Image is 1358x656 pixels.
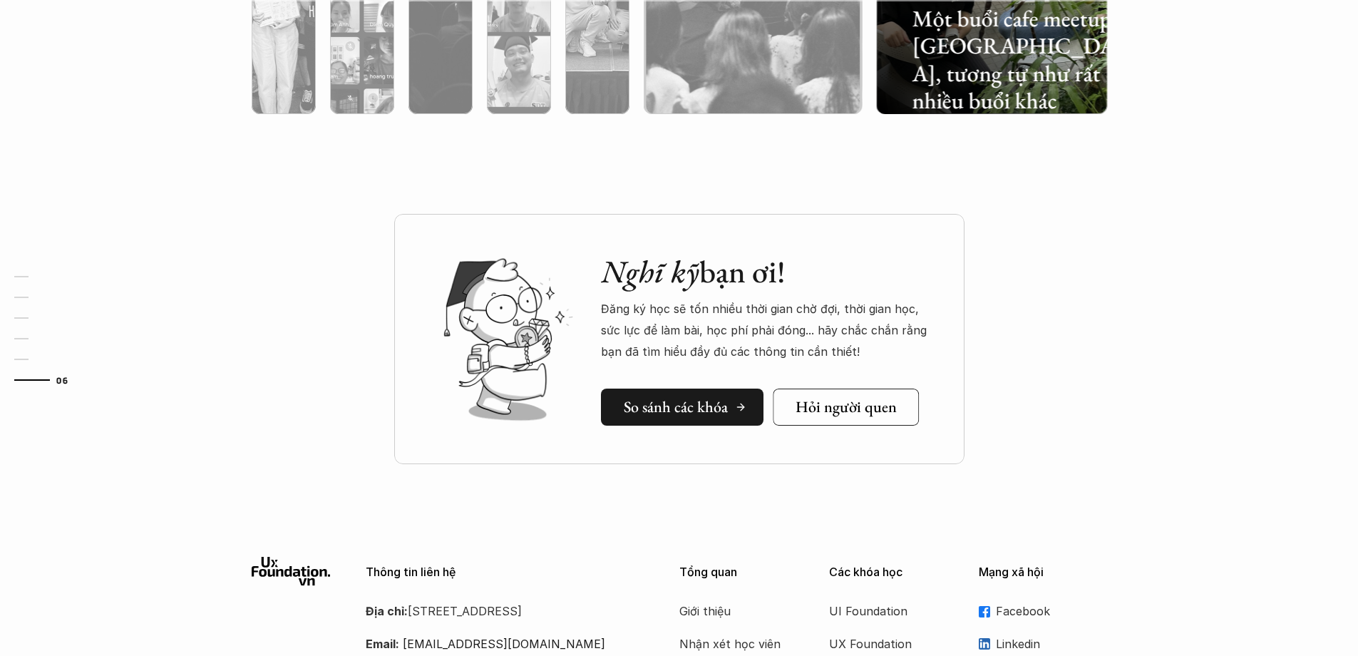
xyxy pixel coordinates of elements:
a: UI Foundation [829,600,943,622]
h3: Một buổi cafe meetup tại [GEOGRAPHIC_DATA], tương tự như rất nhiều buổi khác [912,5,1141,115]
a: Facebook [979,600,1107,622]
p: Tổng quan [679,565,808,579]
a: UX Foundation [829,633,943,655]
a: Giới thiệu [679,600,793,622]
p: Facebook [996,600,1107,622]
strong: 06 [56,374,68,384]
p: Các khóa học [829,565,957,579]
a: So sánh các khóa [601,389,763,426]
a: 06 [14,371,82,389]
strong: Email: [366,637,399,651]
h5: Hỏi người quen [796,398,897,416]
a: Linkedin [979,633,1107,655]
a: [EMAIL_ADDRESS][DOMAIN_NAME] [403,637,605,651]
p: Linkedin [996,633,1107,655]
a: Hỏi người quen [773,389,919,426]
p: Thông tin liên hệ [366,565,644,579]
h2: bạn ơi! [601,253,936,291]
strong: Địa chỉ: [366,604,408,618]
p: Đăng ký học sẽ tốn nhiều thời gian chờ đợi, thời gian học, sức lực để làm bài, học phí phải đóng.... [601,298,936,363]
h5: So sánh các khóa [624,398,728,416]
a: Nhận xét học viên [679,633,793,655]
p: [STREET_ADDRESS] [366,600,644,622]
em: Nghĩ kỹ [601,251,699,292]
p: Mạng xã hội [979,565,1107,579]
